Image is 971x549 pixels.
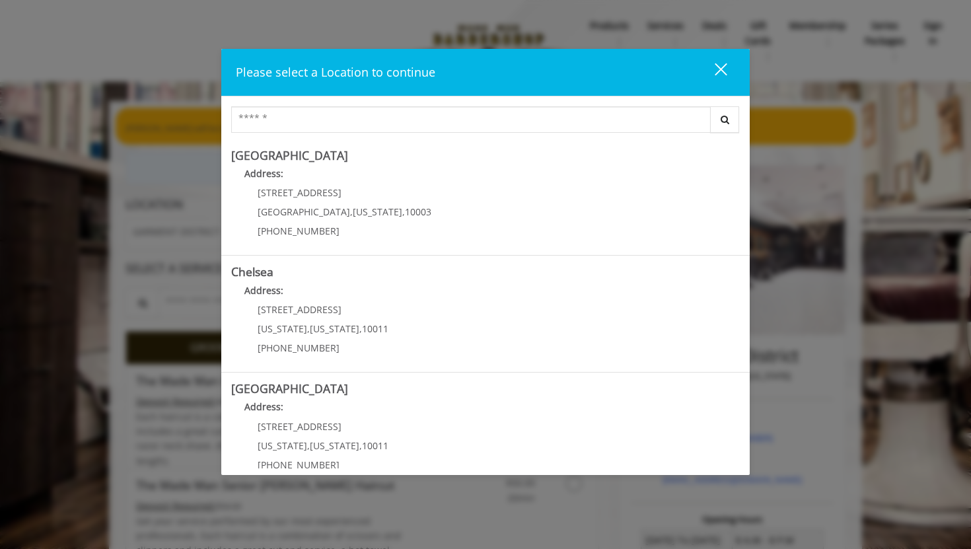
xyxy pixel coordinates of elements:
span: , [359,439,362,452]
span: , [402,205,405,218]
span: [STREET_ADDRESS] [258,186,342,199]
button: close dialog [690,59,735,86]
span: [PHONE_NUMBER] [258,458,340,471]
span: , [359,322,362,335]
b: Address: [244,400,283,413]
b: Chelsea [231,264,273,279]
b: [GEOGRAPHIC_DATA] [231,381,348,396]
b: Address: [244,167,283,180]
span: [US_STATE] [353,205,402,218]
span: , [307,439,310,452]
span: 10011 [362,439,388,452]
span: [US_STATE] [310,322,359,335]
input: Search Center [231,106,711,133]
span: [US_STATE] [258,439,307,452]
i: Search button [717,115,733,124]
span: [STREET_ADDRESS] [258,420,342,433]
span: [US_STATE] [258,322,307,335]
div: Center Select [231,106,740,139]
span: [PHONE_NUMBER] [258,225,340,237]
b: [GEOGRAPHIC_DATA] [231,147,348,163]
span: Please select a Location to continue [236,64,435,80]
div: close dialog [700,62,726,82]
span: [US_STATE] [310,439,359,452]
b: Address: [244,284,283,297]
span: [STREET_ADDRESS] [258,303,342,316]
span: [GEOGRAPHIC_DATA] [258,205,350,218]
span: , [350,205,353,218]
span: 10003 [405,205,431,218]
span: [PHONE_NUMBER] [258,342,340,354]
span: , [307,322,310,335]
span: 10011 [362,322,388,335]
